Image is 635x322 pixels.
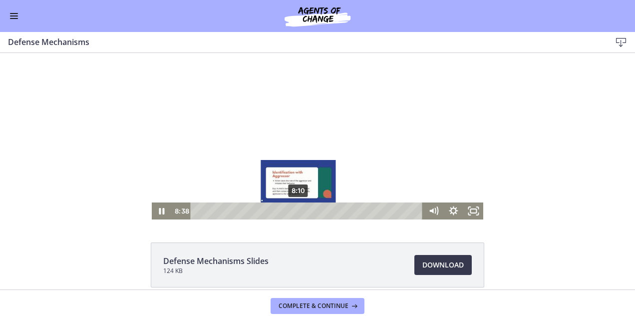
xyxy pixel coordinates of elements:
span: Complete & continue [279,302,348,310]
button: Fullscreen [463,170,483,187]
a: Download [414,255,472,275]
button: Show settings menu [443,170,463,187]
button: Complete & continue [271,298,364,314]
h3: Defense Mechanisms [8,36,595,48]
span: Download [422,259,464,271]
span: 124 KB [163,267,269,275]
button: Pause [152,170,172,187]
div: Playbar [198,170,418,187]
span: Defense Mechanisms Slides [163,255,269,267]
button: Mute [423,170,443,187]
button: Enable menu [8,10,20,22]
img: Agents of Change [258,4,377,28]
